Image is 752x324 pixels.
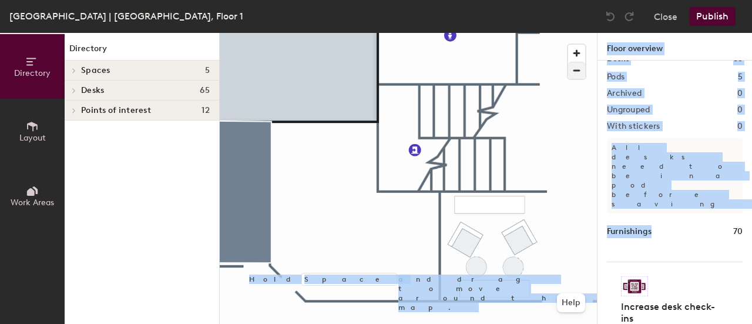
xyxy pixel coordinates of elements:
[605,11,616,22] img: Undo
[81,66,110,75] span: Spaces
[621,276,648,296] img: Sticker logo
[11,198,54,208] span: Work Areas
[200,86,210,95] span: 65
[19,133,46,143] span: Layout
[733,225,743,238] h1: 70
[65,42,219,61] h1: Directory
[607,89,642,98] h2: Archived
[654,7,677,26] button: Close
[9,9,243,24] div: [GEOGRAPHIC_DATA] | [GEOGRAPHIC_DATA], Floor 1
[607,138,743,213] p: All desks need to be in a pod before saving
[14,68,51,78] span: Directory
[607,72,625,82] h2: Pods
[737,122,743,131] h2: 0
[623,11,635,22] img: Redo
[81,106,151,115] span: Points of interest
[557,293,585,312] button: Help
[737,89,743,98] h2: 0
[689,7,736,26] button: Publish
[737,105,743,115] h2: 0
[202,106,210,115] span: 12
[738,72,743,82] h2: 5
[607,225,652,238] h1: Furnishings
[81,86,104,95] span: Desks
[607,105,650,115] h2: Ungrouped
[597,33,752,61] h1: Floor overview
[205,66,210,75] span: 5
[607,122,660,131] h2: With stickers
